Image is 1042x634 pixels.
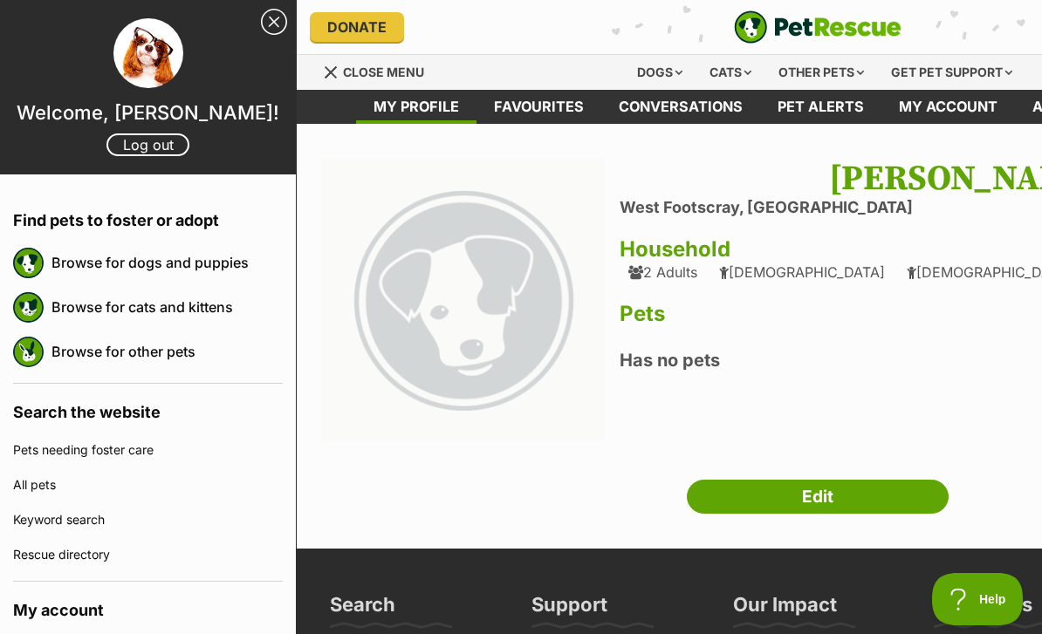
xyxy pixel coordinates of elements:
[733,592,837,627] h3: Our Impact
[106,133,189,156] a: Log out
[13,192,283,241] h4: Find pets to foster or adopt
[628,264,697,280] div: 2 Adults
[719,264,885,280] div: [DEMOGRAPHIC_DATA]
[879,55,1025,90] div: Get pet support
[766,55,876,90] div: Other pets
[51,333,283,370] a: Browse for other pets
[323,159,605,440] img: large_default-f37c3b2ddc539b7721ffdbd4c88987add89f2ef0fd77a71d0d44a6cf3104916e.png
[323,55,436,86] a: Menu
[734,10,901,44] img: logo-e224e6f780fb5917bec1dbf3a21bbac754714ae5b6737aabdf751b685950b380.svg
[13,337,44,367] img: petrescue logo
[13,384,283,433] h4: Search the website
[760,90,881,124] a: Pet alerts
[13,248,44,278] img: petrescue logo
[13,502,283,537] a: Keyword search
[51,244,283,281] a: Browse for dogs and puppies
[13,582,283,631] h4: My account
[934,592,1032,627] h3: Resources
[734,10,901,44] a: PetRescue
[881,90,1015,124] a: My account
[13,292,44,323] img: petrescue logo
[261,9,287,35] a: Close Sidebar
[13,433,283,467] a: Pets needing foster care
[601,90,760,124] a: conversations
[932,573,1025,625] iframe: Help Scout Beacon - Open
[51,289,283,325] a: Browse for cats and kittens
[476,90,601,124] a: Favourites
[13,467,283,502] a: All pets
[687,480,949,515] a: Edit
[356,90,476,124] a: My profile
[531,592,607,627] h3: Support
[310,12,404,42] a: Donate
[113,18,183,88] img: profile image
[343,65,424,79] span: Close menu
[625,55,695,90] div: Dogs
[330,592,395,627] h3: Search
[697,55,764,90] div: Cats
[13,537,283,572] a: Rescue directory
